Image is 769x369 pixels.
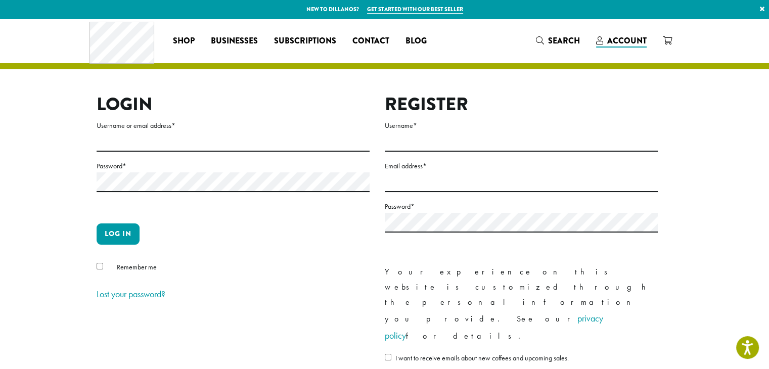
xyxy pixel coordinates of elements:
[97,160,370,172] label: Password
[97,223,140,245] button: Log in
[165,33,203,49] a: Shop
[607,35,647,47] span: Account
[385,312,603,341] a: privacy policy
[352,35,389,48] span: Contact
[405,35,427,48] span: Blog
[211,35,258,48] span: Businesses
[117,262,157,271] span: Remember me
[97,119,370,132] label: Username or email address
[173,35,195,48] span: Shop
[385,160,658,172] label: Email address
[97,94,370,115] h2: Login
[385,264,658,344] p: Your experience on this website is customized through the personal information you provide. See o...
[385,119,658,132] label: Username
[274,35,336,48] span: Subscriptions
[528,32,588,49] a: Search
[385,200,658,213] label: Password
[97,288,165,300] a: Lost your password?
[395,353,569,362] span: I want to receive emails about new coffees and upcoming sales.
[385,94,658,115] h2: Register
[385,354,391,360] input: I want to receive emails about new coffees and upcoming sales.
[367,5,463,14] a: Get started with our best seller
[548,35,580,47] span: Search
